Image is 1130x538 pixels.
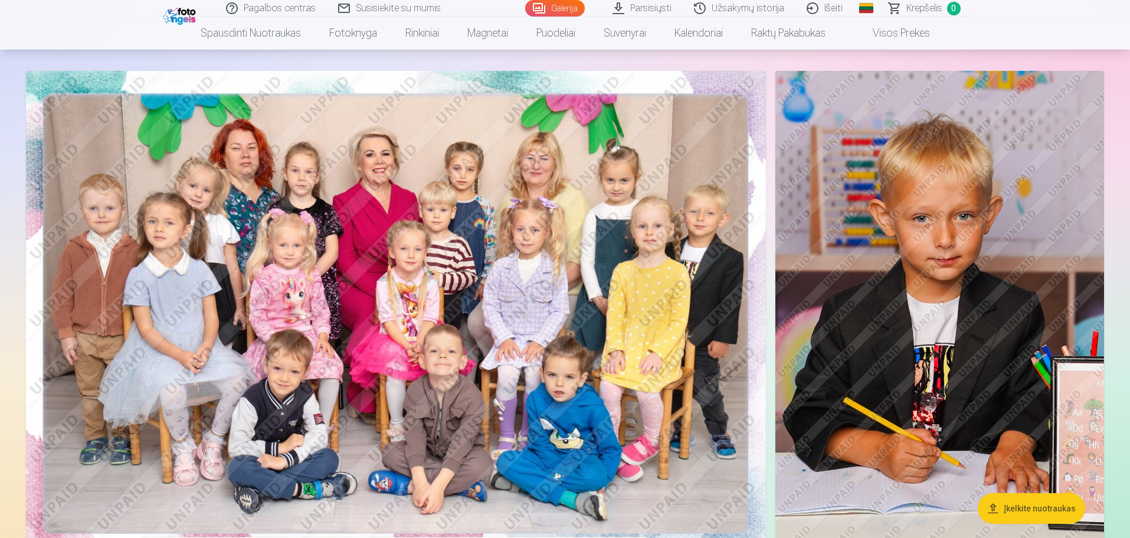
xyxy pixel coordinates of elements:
[163,5,199,25] img: /fa2
[522,17,589,50] a: Puodeliai
[978,493,1085,524] button: Įkelkite nuotraukas
[589,17,660,50] a: Suvenyrai
[453,17,522,50] a: Magnetai
[660,17,737,50] a: Kalendoriai
[947,2,961,15] span: 0
[186,17,315,50] a: Spausdinti nuotraukas
[737,17,840,50] a: Raktų pakabukas
[840,17,944,50] a: Visos prekės
[315,17,391,50] a: Fotoknyga
[906,1,942,15] span: Krepšelis
[391,17,453,50] a: Rinkiniai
